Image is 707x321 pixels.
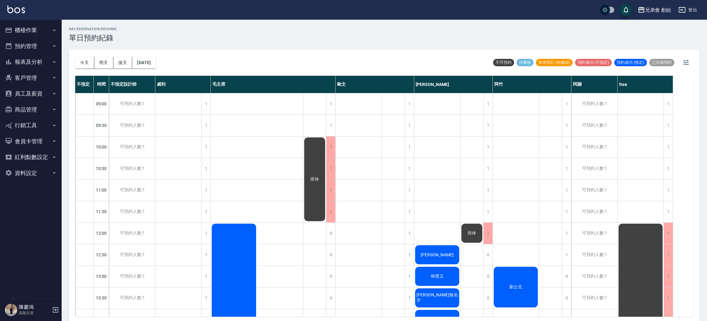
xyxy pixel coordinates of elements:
[483,158,492,179] div: 1
[75,57,94,68] button: 今天
[69,27,117,31] h2: day Reservation records
[2,133,59,149] button: 會員卡管理
[664,115,673,136] div: 1
[483,180,492,201] div: 1
[664,93,673,115] div: 1
[562,93,571,115] div: 1
[109,115,155,136] div: 可預約人數:1
[309,177,320,182] span: 排休
[405,287,414,309] div: 1
[562,287,571,309] div: 0
[562,266,571,287] div: 0
[466,230,477,236] span: 排休
[571,158,617,179] div: 可預約人數:1
[664,201,673,222] div: 1
[326,93,335,115] div: 1
[645,6,671,14] div: 兄弟會 創始
[201,136,210,158] div: 1
[575,60,612,65] span: 預約成功 (不指定)
[326,266,335,287] div: 0
[405,244,414,266] div: 1
[326,201,335,222] div: 1
[336,76,414,93] div: 歐文
[2,22,59,38] button: 櫃檯作業
[415,292,459,303] span: [PERSON_NAME]無名字
[618,76,673,93] div: free
[94,158,109,179] div: 10:30
[201,158,210,179] div: 1
[109,223,155,244] div: 可預約人數:1
[635,4,673,16] button: 兄弟會 創始
[562,244,571,266] div: 1
[571,93,617,115] div: 可預約人數:1
[405,136,414,158] div: 1
[562,201,571,222] div: 1
[19,304,50,310] h5: 陳慶鴻
[94,115,109,136] div: 09:30
[419,252,455,257] span: [PERSON_NAME]
[493,60,514,65] span: 不可預約
[664,136,673,158] div: 1
[109,244,155,266] div: 可預約人數:1
[664,180,673,201] div: 1
[562,223,571,244] div: 1
[405,158,414,179] div: 1
[2,117,59,133] button: 行銷工具
[75,76,94,93] div: 不指定
[2,70,59,86] button: 客戶管理
[94,93,109,115] div: 09:00
[94,201,109,222] div: 11:30
[414,76,493,93] div: [PERSON_NAME]
[483,223,492,244] div: 1
[536,60,573,65] span: 未來預訂 (待確認)
[614,60,647,65] span: 預約成功 (指定)
[201,287,210,309] div: 1
[664,158,673,179] div: 1
[109,93,155,115] div: 可預約人數:1
[405,223,414,244] div: 1
[94,136,109,158] div: 10:00
[109,158,155,179] div: 可預約人數:1
[94,57,113,68] button: 明天
[109,136,155,158] div: 可預約人數:1
[2,38,59,54] button: 預約管理
[571,266,617,287] div: 可預約人數:1
[405,93,414,115] div: 1
[405,201,414,222] div: 1
[201,180,210,201] div: 1
[201,266,210,287] div: 1
[562,115,571,136] div: 1
[19,310,50,316] p: 高階主管
[94,266,109,287] div: 13:00
[326,158,335,179] div: 1
[483,287,492,309] div: 0
[326,136,335,158] div: 1
[562,180,571,201] div: 1
[676,4,700,16] button: 登出
[664,244,673,266] div: 1
[94,179,109,201] div: 11:00
[94,222,109,244] div: 12:00
[405,115,414,136] div: 1
[430,274,445,279] span: 林恩立
[2,86,59,102] button: 員工及薪資
[571,180,617,201] div: 可預約人數:1
[493,76,571,93] div: 阿竹
[155,76,211,93] div: 威利
[664,266,673,287] div: 1
[664,223,673,244] div: 1
[571,223,617,244] div: 可預約人數:1
[517,60,533,65] span: 待審核
[69,34,117,42] h3: 單日預約紀錄
[5,304,17,316] img: Person
[211,76,336,93] div: 毛主席
[326,223,335,244] div: 0
[483,266,492,287] div: 0
[571,115,617,136] div: 可預約人數:1
[326,180,335,201] div: 1
[109,180,155,201] div: 可預約人數:1
[571,76,618,93] div: 阿蹦
[201,93,210,115] div: 1
[94,76,109,93] div: 時間
[7,6,25,13] img: Logo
